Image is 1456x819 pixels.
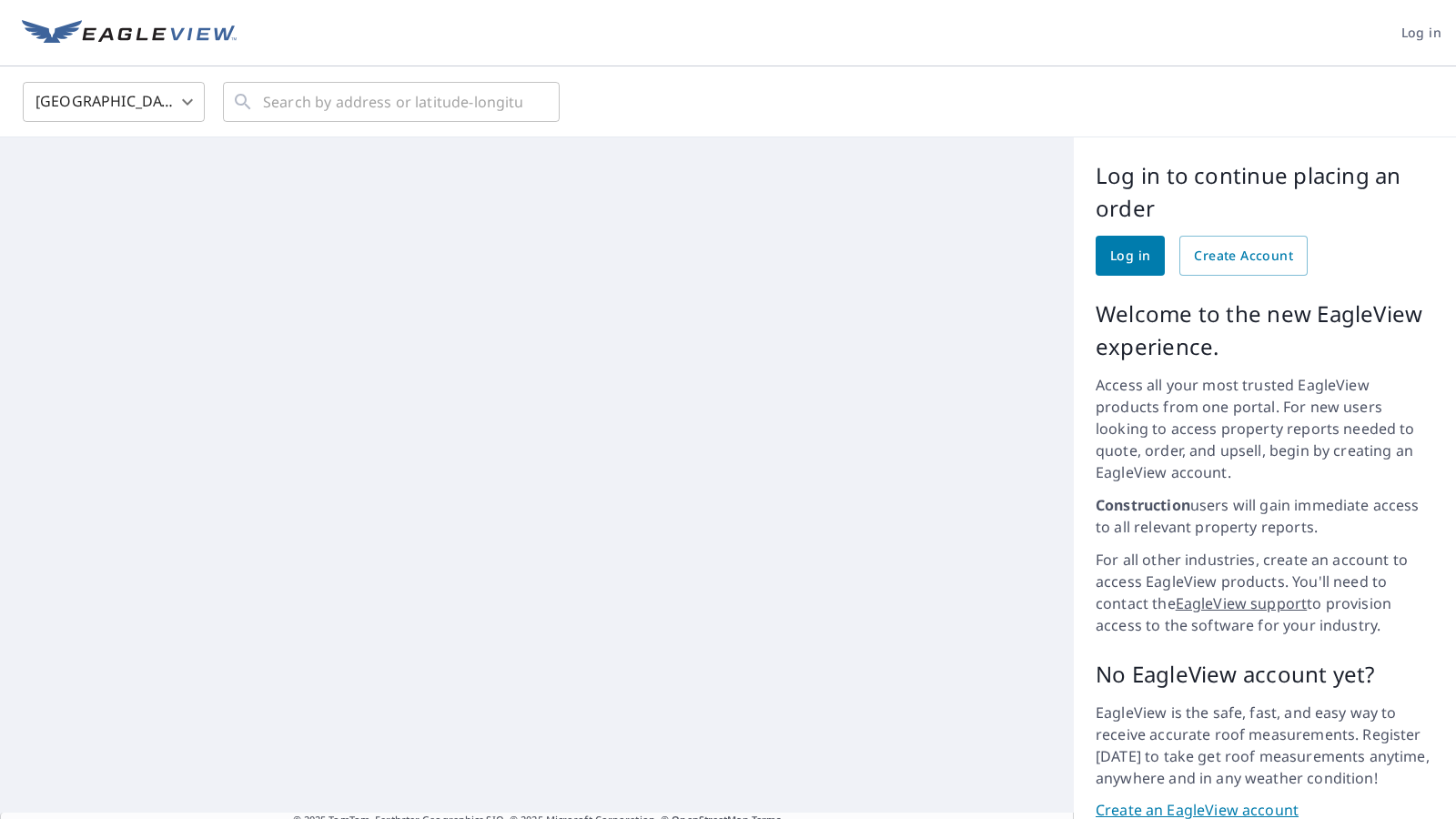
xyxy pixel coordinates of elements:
[1176,593,1308,613] a: EagleView support
[23,76,205,127] div: [GEOGRAPHIC_DATA]
[1179,236,1308,276] a: Create Account
[1096,236,1165,276] a: Log in
[1096,549,1434,636] p: For all other industries, create an account to access EagleView products. You'll need to contact ...
[263,76,522,127] input: Search by address or latitude-longitude
[1096,658,1434,691] p: No EagleView account yet?
[1096,159,1434,225] p: Log in to continue placing an order
[22,20,237,47] img: EV Logo
[1110,245,1150,268] span: Log in
[1096,494,1434,538] p: users will gain immediate access to all relevant property reports.
[1194,245,1293,268] span: Create Account
[1096,374,1434,483] p: Access all your most trusted EagleView products from one portal. For new users looking to access ...
[1401,22,1441,45] span: Log in
[1096,298,1434,363] p: Welcome to the new EagleView experience.
[1096,702,1434,789] p: EagleView is the safe, fast, and easy way to receive accurate roof measurements. Register [DATE] ...
[1096,495,1190,515] strong: Construction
